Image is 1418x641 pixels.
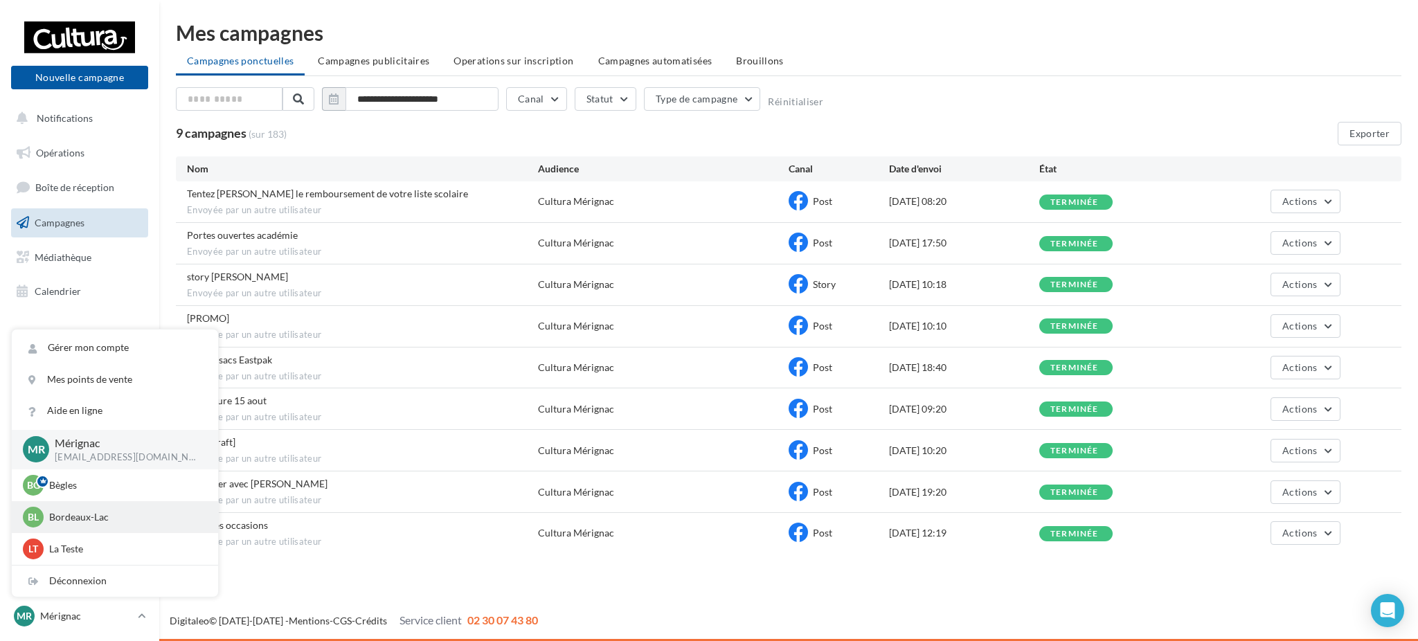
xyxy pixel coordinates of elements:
button: Nouvelle campagne [11,66,148,89]
span: Campagnes automatisées [598,55,712,66]
span: Post [813,320,832,332]
a: Boîte de réception [8,172,151,202]
button: Exporter [1338,122,1401,145]
span: [PROMO] [187,312,229,324]
div: Open Intercom Messenger [1371,594,1404,627]
span: Post [813,527,832,539]
div: terminée [1050,198,1099,207]
span: © [DATE]-[DATE] - - - [170,615,538,626]
span: Post [813,237,832,249]
p: Bègles [49,478,201,492]
span: Actions [1282,320,1317,332]
span: Envoyée par un autre utilisateur [187,494,538,507]
span: Médiathèque [35,251,91,262]
a: Calendrier [8,277,151,306]
span: Service client [400,613,462,626]
div: terminée [1050,280,1099,289]
p: [EMAIL_ADDRESS][DOMAIN_NAME] [55,451,196,464]
button: Actions [1271,314,1340,338]
span: Campagnes [35,217,84,228]
p: Bordeaux-Lac [49,510,201,524]
span: Post [813,403,832,415]
span: Envoyée par un autre utilisateur [187,536,538,548]
a: Aide en ligne [12,395,218,426]
button: Actions [1271,480,1340,504]
button: Actions [1271,231,1340,255]
span: Operations sur inscription [454,55,573,66]
a: Digitaleo [170,615,209,626]
span: Actions [1282,444,1317,456]
span: Post [813,361,832,373]
button: Actions [1271,273,1340,296]
div: Cultura Mérignac [538,402,614,416]
div: Cultura Mérignac [538,319,614,333]
a: Crédits [355,615,387,626]
div: Cultura Mérignac [538,485,614,499]
span: Tentez de gagner le remboursement de votre liste scolaire [187,188,468,199]
div: Déconnexion [12,566,218,597]
p: Mérignac [55,435,196,451]
span: Post [813,486,832,498]
span: 9 campagnes [176,125,246,141]
span: 02 30 07 43 80 [467,613,538,626]
a: Gérer mon compte [12,332,218,363]
div: [DATE] 17:50 [889,236,1039,250]
div: [DATE] 19:20 [889,485,1039,499]
span: Actions [1282,278,1317,290]
div: terminée [1050,240,1099,249]
div: Canal [789,162,889,176]
button: Notifications [8,104,145,133]
span: Envoyée par un autre utilisateur [187,204,538,217]
button: Canal [506,87,567,111]
span: Portes ouvertes académie [187,229,298,241]
div: Cultura Mérignac [538,444,614,458]
div: Audience [538,162,789,176]
span: story anna [187,271,288,282]
button: Actions [1271,397,1340,421]
span: Mr [28,442,45,458]
div: Cultura Mérignac [538,195,614,208]
span: Dejeuner avec Anna Aparicio [187,478,327,489]
span: Post [813,444,832,456]
div: Cultura Mérignac [538,361,614,374]
div: Cultura Mérignac [538,278,614,291]
div: terminée [1050,322,1099,331]
a: Médiathèque [8,243,151,272]
div: terminée [1050,530,1099,539]
span: Bg [27,478,40,492]
span: Calendrier [35,285,81,297]
span: Envoyée par un autre utilisateur [187,246,538,258]
div: [DATE] 10:18 [889,278,1039,291]
div: Mes campagnes [176,22,1401,43]
div: [DATE] 09:20 [889,402,1039,416]
div: terminée [1050,405,1099,414]
button: Type de campagne [644,87,761,111]
span: Envoyée par un autre utilisateur [187,370,538,383]
div: Nom [187,162,538,176]
span: Envoyée par un autre utilisateur [187,453,538,465]
div: Date d'envoi [889,162,1039,176]
span: Campagnes publicitaires [318,55,429,66]
a: Mentions [289,615,330,626]
span: Actions [1282,195,1317,207]
span: Envoyée par un autre utilisateur [187,411,538,424]
div: [DATE] 08:20 [889,195,1039,208]
div: terminée [1050,446,1099,455]
button: Actions [1271,521,1340,545]
span: LT [28,542,38,556]
span: Actions [1282,237,1317,249]
span: Story [813,278,836,290]
a: Opérations [8,138,151,168]
span: Guitares occasions [187,519,268,531]
span: Promo sacs Eastpak [187,354,272,365]
span: Ouverture 15 aout [187,395,267,406]
div: terminée [1050,488,1099,497]
div: terminée [1050,363,1099,372]
span: Post [813,195,832,207]
div: État [1039,162,1190,176]
span: Notifications [37,112,93,124]
div: Cultura Mérignac [538,236,614,250]
button: Statut [575,87,636,111]
span: Actions [1282,361,1317,373]
a: Mr Mérignac [11,603,148,629]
